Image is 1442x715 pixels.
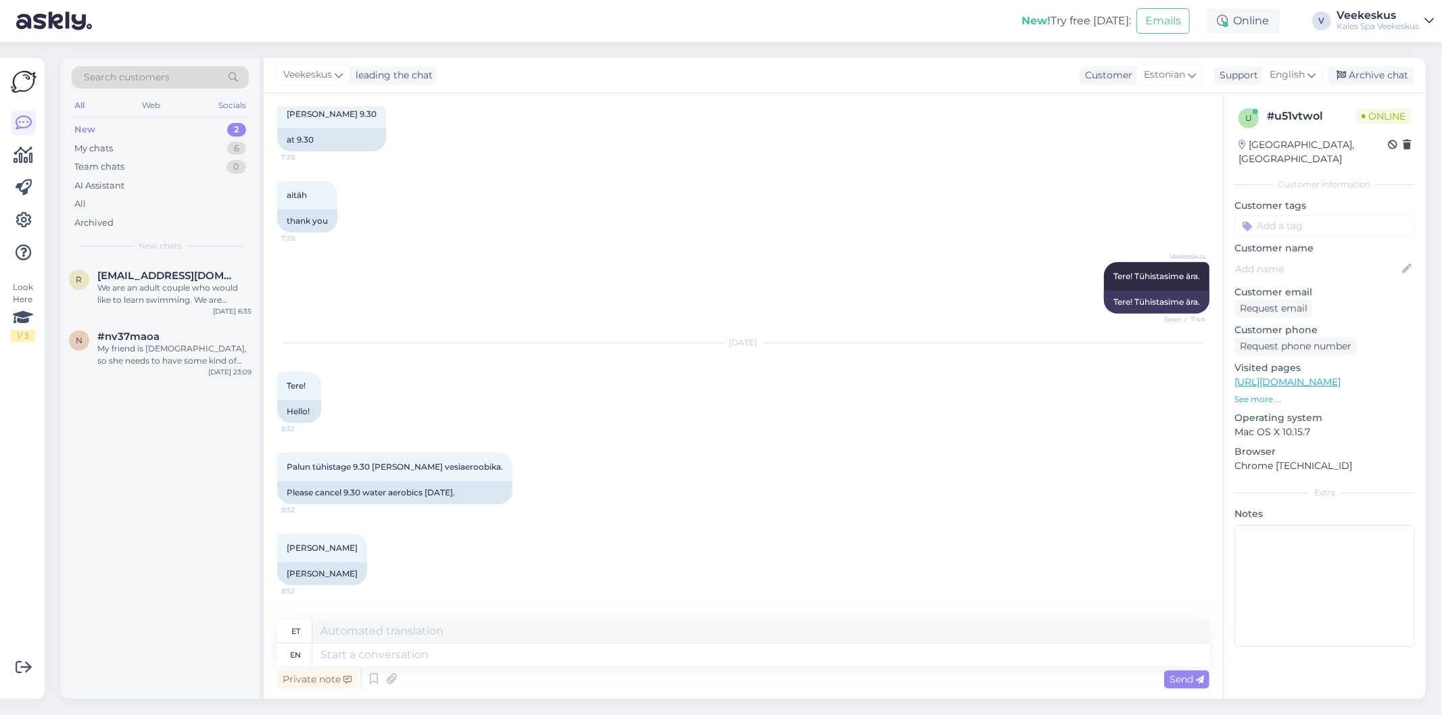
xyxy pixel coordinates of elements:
span: Tere! [287,380,306,391]
div: All [72,97,87,114]
p: Mac OS X 10.15.7 [1234,425,1415,439]
a: VeekeskusKales Spa Veekeskus [1337,10,1434,32]
div: [GEOGRAPHIC_DATA], [GEOGRAPHIC_DATA] [1239,138,1388,166]
p: Customer name [1234,241,1415,255]
div: Customer [1080,68,1132,82]
div: Socials [216,97,249,114]
div: [DATE] [277,337,1209,349]
div: Kales Spa Veekeskus [1337,21,1419,32]
div: Team chats [74,160,124,174]
span: rswaminathan0904@gmqil.com [97,270,238,282]
div: at 9.30 [277,128,386,151]
span: Online [1356,109,1411,124]
span: 8:52 [281,586,332,596]
div: thank you [277,209,337,232]
span: English [1270,68,1305,82]
div: Please cancel 9.30 water aerobics [DATE]. [277,481,512,504]
span: Estonian [1144,68,1185,82]
div: AI Assistant [74,179,124,193]
div: New [74,123,95,137]
div: Hello! [277,400,321,423]
div: en [291,643,302,666]
div: Archived [74,216,114,230]
span: 7:28 [281,152,332,162]
div: Request phone number [1234,337,1357,355]
div: Tere! Tühistasime ära. [1104,291,1209,314]
span: New chats [139,240,182,252]
div: 2 [227,123,246,137]
p: Customer email [1234,285,1415,299]
p: See more ... [1234,393,1415,405]
p: Operating system [1234,411,1415,425]
span: 7:28 [281,233,332,243]
p: Visited pages [1234,361,1415,375]
span: [PERSON_NAME] [287,543,358,553]
span: [PERSON_NAME] 9.30 [287,109,377,119]
div: Extra [1234,487,1415,499]
span: #nv37maoa [97,330,160,343]
span: Send [1170,673,1204,685]
div: Request email [1234,299,1313,318]
div: My friend is [DEMOGRAPHIC_DATA], so she needs to have some kind of wear that covers her body [97,343,251,367]
div: [DATE] 6:35 [213,306,251,316]
div: [DATE] 23:09 [208,367,251,377]
div: Veekeskus [1337,10,1419,21]
div: Archive chat [1328,66,1414,84]
span: Seen ✓ 7:44 [1155,314,1205,324]
div: 0 [226,160,246,174]
div: # u51vtwol [1267,108,1356,124]
input: Add name [1235,262,1399,276]
span: Veekeskus [283,68,332,82]
span: Tere! Tühistasime ära. [1113,271,1200,281]
input: Add a tag [1234,216,1415,236]
div: leading the chat [350,68,433,82]
div: Online [1206,9,1280,33]
span: Search customers [84,70,170,84]
div: My chats [74,142,113,155]
div: 1 / 3 [11,330,35,342]
div: et [291,620,300,643]
b: New! [1022,14,1051,27]
span: aitäh [287,190,307,200]
div: Try free [DATE]: [1022,13,1131,29]
div: V [1312,11,1331,30]
div: Customer information [1234,178,1415,191]
div: Support [1214,68,1258,82]
span: 8:52 [281,424,332,434]
span: 8:52 [281,505,332,515]
div: All [74,197,86,211]
span: Veekeskus [1155,251,1205,262]
p: Chrome [TECHNICAL_ID] [1234,459,1415,473]
p: Notes [1234,507,1415,521]
p: Browser [1234,445,1415,459]
p: Customer tags [1234,199,1415,213]
span: Palun tühistage 9.30 [PERSON_NAME] vesiaeroobika. [287,462,503,472]
span: n [76,335,82,345]
span: r [76,274,82,285]
div: We are an adult couple who would like to learn swimming. We are completely beginners with no swim... [97,282,251,306]
a: [URL][DOMAIN_NAME] [1234,376,1341,388]
span: u [1245,113,1252,123]
p: Customer phone [1234,323,1415,337]
div: 6 [227,142,246,155]
div: [PERSON_NAME] [277,562,367,585]
img: Askly Logo [11,69,37,95]
button: Emails [1136,8,1190,34]
div: Look Here [11,281,35,342]
div: Private note [277,670,357,689]
div: Web [140,97,164,114]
